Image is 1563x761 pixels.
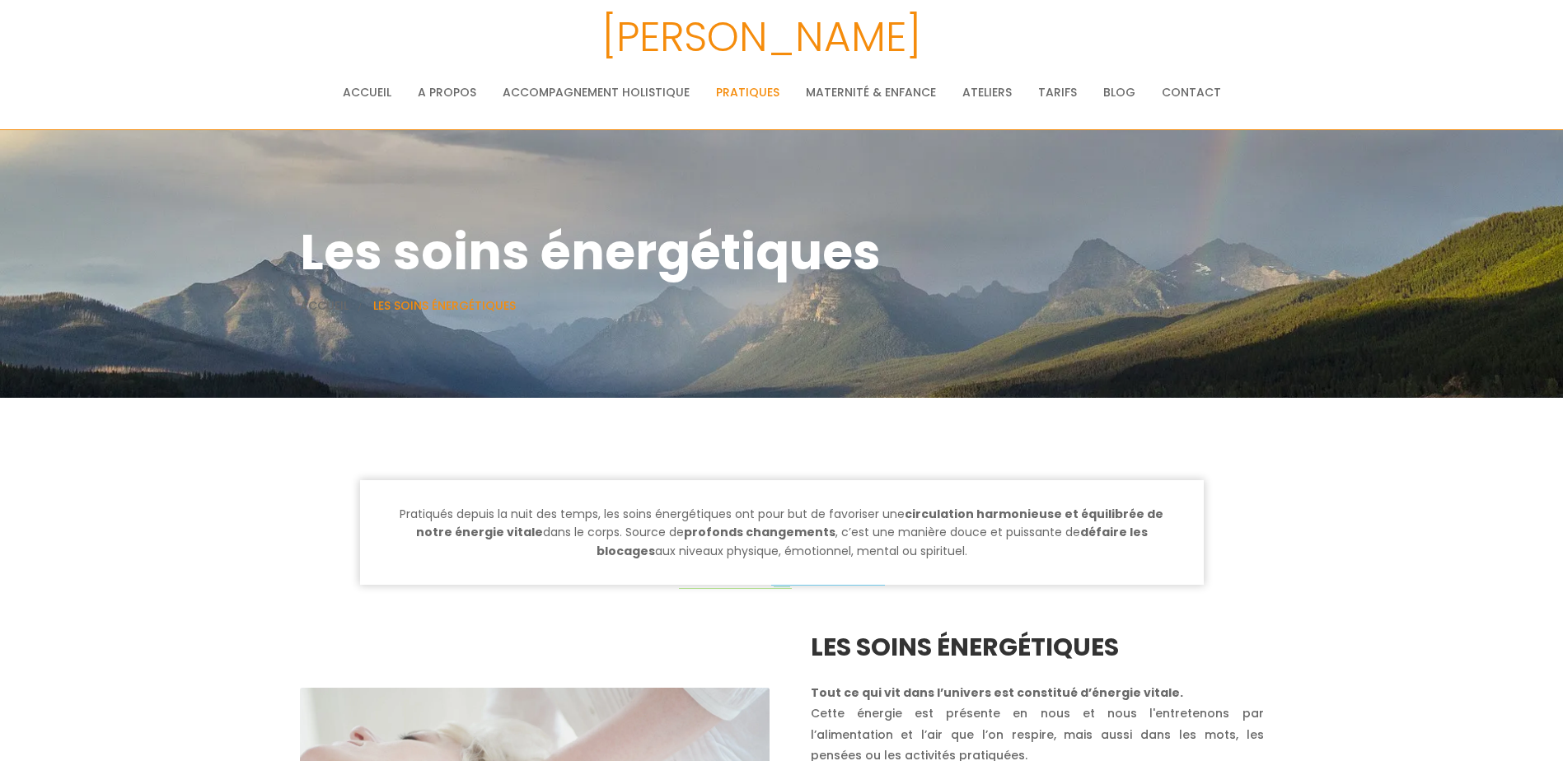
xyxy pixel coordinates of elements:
[811,684,1183,701] span: Tout ce qui vit dans l’univers est constitué d’énergie vitale.
[418,76,476,109] a: A propos
[45,4,1476,70] h3: [PERSON_NAME]
[343,76,391,109] a: Accueil
[684,524,835,540] span: profonds changements
[300,212,1264,292] h1: Les soins énergétiques
[373,296,516,315] li: Les soins énergétiques
[300,297,349,314] a: Accueil
[416,506,1164,540] span: circulation harmonieuse et équilibrée de notre énergie vitale
[1103,76,1135,109] a: Blog
[597,524,1148,558] span: défaire les blocages
[811,630,1264,665] h3: Les soins énergétiques
[1038,76,1077,109] a: Tarifs
[806,76,936,109] a: Maternité & Enfance
[962,76,1012,109] a: Ateliers
[360,480,1204,585] h5: Pratiqués depuis la nuit des temps, les soins énergétiques ont pour but de favoriser une dans le ...
[503,76,690,109] a: Accompagnement holistique
[716,76,779,109] a: Pratiques
[1162,76,1221,109] a: Contact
